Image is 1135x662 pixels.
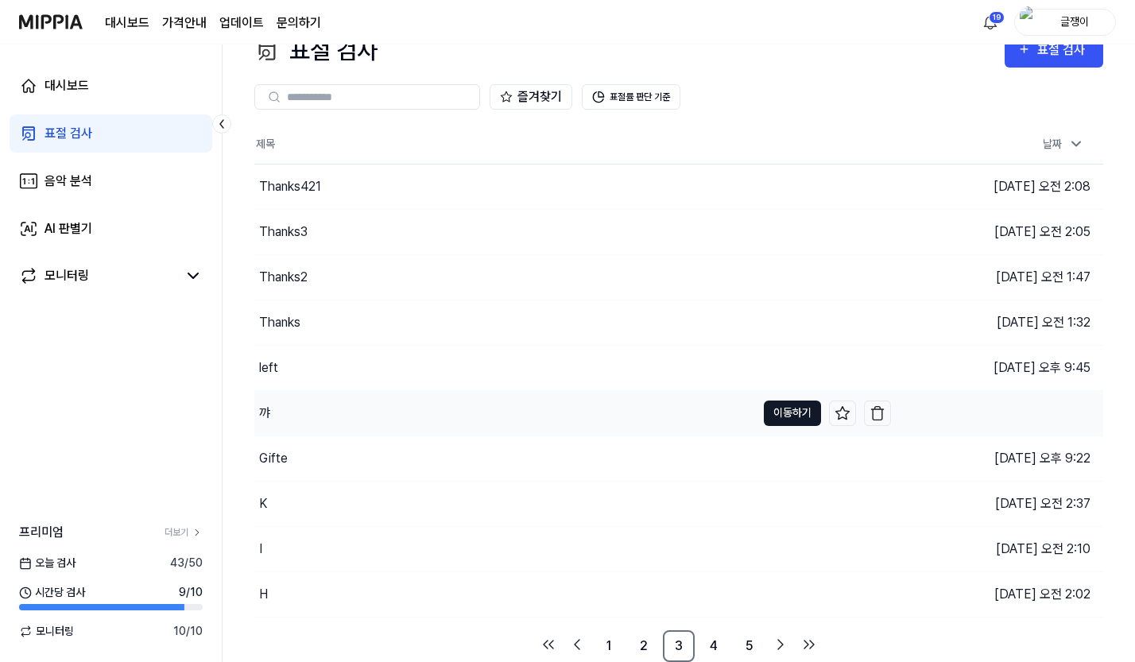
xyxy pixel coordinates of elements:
button: 이동하기 [764,401,821,426]
span: 10 / 10 [173,623,203,640]
img: 알림 [981,13,1000,32]
a: 모니터링 [19,266,177,285]
button: 알림19 [978,10,1003,35]
th: 제목 [254,126,891,164]
div: I [259,540,262,559]
div: 모니터링 [45,266,89,285]
div: Thanks421 [259,177,321,196]
a: 2 [628,630,660,662]
a: 4 [698,630,730,662]
div: Thanks2 [259,268,308,287]
nav: pagination [254,630,1103,662]
button: profile글쟁이 [1014,9,1116,36]
span: 모니터링 [19,623,74,640]
div: K [259,494,267,513]
a: Go to first page [536,632,561,657]
button: 표절 검사 [1005,33,1103,68]
td: [DATE] 오전 2:05 [891,209,1103,254]
a: 대시보드 [10,67,212,105]
td: [DATE] 오전 2:37 [891,481,1103,526]
span: 프리미엄 [19,523,64,542]
a: Go to previous page [564,632,590,657]
td: [DATE] 오전 1:32 [891,300,1103,345]
td: [DATE] 오후 9:45 [891,345,1103,390]
a: Go to last page [796,632,822,657]
td: [DATE] 오후 9:27 [891,390,1103,436]
button: 가격안내 [162,14,207,33]
div: AI 판별기 [45,219,92,238]
button: 표절률 판단 기준 [582,84,680,110]
a: 더보기 [165,525,203,540]
span: 9 / 10 [179,584,203,601]
div: 날짜 [1036,131,1090,157]
div: Thanks3 [259,223,308,242]
a: 표절 검사 [10,114,212,153]
img: delete [870,405,885,421]
a: 음악 분석 [10,162,212,200]
div: 표절 검사 [1037,40,1090,60]
img: profile [1020,6,1039,38]
span: 시간당 검사 [19,584,85,601]
button: 즐겨찾기 [490,84,572,110]
a: 대시보드 [105,14,149,33]
div: Gifte [259,449,288,468]
div: 19 [989,11,1005,24]
div: 대시보드 [45,76,89,95]
a: 업데이트 [219,14,264,33]
span: 43 / 50 [170,555,203,571]
div: 음악 분석 [45,172,92,191]
div: 표절 검사 [45,124,92,143]
a: 5 [733,630,765,662]
td: [DATE] 오전 2:10 [891,526,1103,571]
td: [DATE] 오후 9:22 [891,436,1103,481]
td: [DATE] 오전 1:47 [891,254,1103,300]
a: 3 [663,630,695,662]
td: [DATE] 오전 2:08 [891,164,1103,209]
div: 글쟁이 [1044,13,1106,30]
a: AI 판별기 [10,210,212,248]
div: H [259,585,268,604]
a: Go to next page [768,632,793,657]
a: 문의하기 [277,14,321,33]
div: Thanks [259,313,300,332]
a: 1 [593,630,625,662]
div: 표절 검사 [254,33,378,68]
span: 오늘 검사 [19,555,76,571]
td: [DATE] 오전 2:02 [891,571,1103,617]
div: left [259,358,278,377]
div: 꺄 [259,404,270,423]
